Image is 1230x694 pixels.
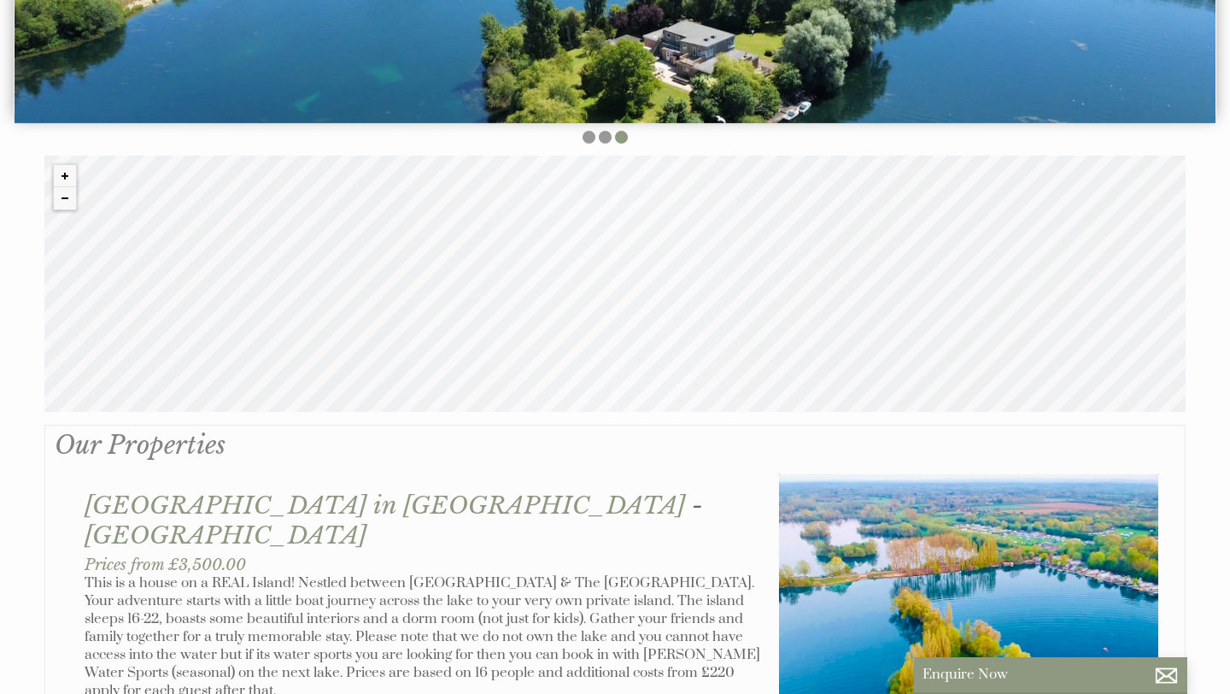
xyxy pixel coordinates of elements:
[85,555,764,574] h3: Prices from £3,500.00
[54,165,76,187] button: Zoom in
[85,491,703,550] span: -
[85,491,685,520] a: [GEOGRAPHIC_DATA] in [GEOGRAPHIC_DATA]
[44,156,1186,412] canvas: Map
[54,187,76,209] button: Zoom out
[922,666,1179,684] p: Enquire Now
[85,520,366,550] a: [GEOGRAPHIC_DATA]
